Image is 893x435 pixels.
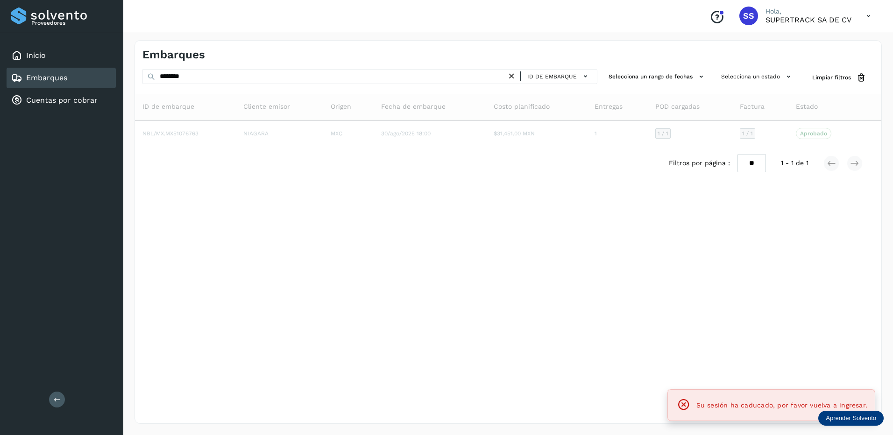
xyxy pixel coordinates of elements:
p: Hola, [765,7,851,15]
span: POD cargadas [655,102,700,112]
span: Su sesión ha caducado, por favor vuelva a ingresar. [696,401,867,409]
a: Cuentas por cobrar [26,96,98,105]
td: $31,451.00 MXN [486,120,587,147]
span: 1 / 1 [742,131,753,136]
button: Selecciona un estado [717,69,797,84]
span: 1 - 1 de 1 [781,158,808,168]
span: ID de embarque [142,102,194,112]
button: Limpiar filtros [805,69,874,86]
span: 1 / 1 [658,131,668,136]
a: Inicio [26,51,46,60]
td: MXC [323,120,374,147]
span: Limpiar filtros [812,73,851,82]
div: Inicio [7,45,116,66]
span: ID de embarque [527,72,577,81]
h4: Embarques [142,48,205,62]
a: Embarques [26,73,67,82]
td: 1 [587,120,648,147]
div: Embarques [7,68,116,88]
p: SUPERTRACK SA DE CV [765,15,851,24]
div: Cuentas por cobrar [7,90,116,111]
p: Aprender Solvento [826,414,876,422]
p: Proveedores [31,20,112,26]
span: 30/ago/2025 18:00 [381,130,431,137]
span: Origen [331,102,351,112]
button: ID de embarque [524,70,593,83]
span: Cliente emisor [243,102,290,112]
span: Costo planificado [494,102,550,112]
span: NBL/MX.MX51076763 [142,130,198,137]
td: NIAGARA [236,120,323,147]
span: Filtros por página : [669,158,730,168]
span: Estado [796,102,818,112]
div: Aprender Solvento [818,411,884,426]
button: Selecciona un rango de fechas [605,69,710,84]
span: Factura [740,102,765,112]
p: Aprobado [800,130,827,137]
span: Fecha de embarque [381,102,446,112]
span: Entregas [595,102,623,112]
